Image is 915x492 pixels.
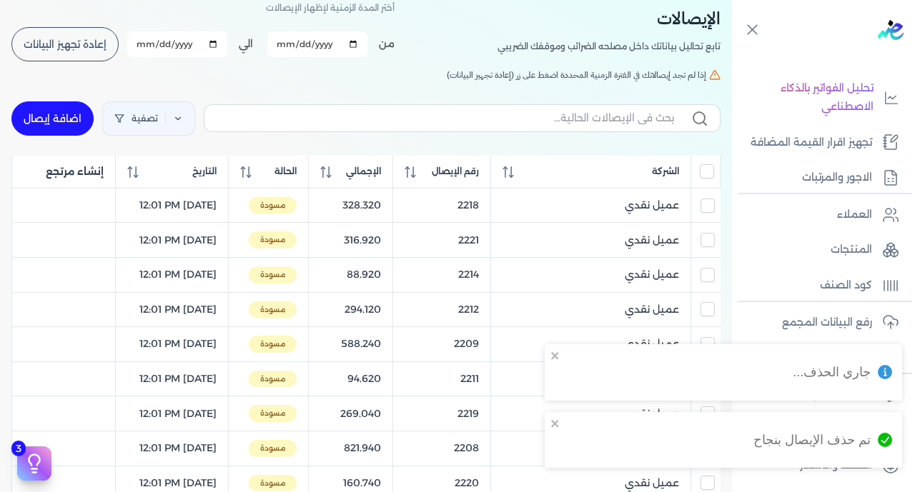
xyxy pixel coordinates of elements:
[392,327,490,362] td: 2209
[308,361,392,396] td: 94.620
[249,336,297,353] span: مسودة
[17,446,51,481] button: 3
[308,223,392,258] td: 316.920
[503,406,678,421] a: عميل نقدي
[802,169,872,187] p: الاجور والمرتبات
[392,396,490,431] td: 2219
[503,371,678,386] a: عميل نقدي
[732,200,906,230] a: العملاء
[625,476,679,491] span: عميل نقدي
[249,301,297,318] span: مسودة
[392,361,490,396] td: 2211
[878,20,904,40] img: logo
[652,165,679,178] span: الشركة
[625,336,679,351] span: عميل نقدي
[274,165,297,178] span: الحالة
[216,111,674,126] input: بحث في الإيصالات الحالية...
[11,441,26,456] span: 3
[116,223,229,258] td: [DATE] 12:01 PM
[116,396,229,431] td: [DATE] 12:01 PM
[308,431,392,466] td: 821.940
[753,431,871,449] div: تم حذف الإيصال بنجاح
[732,235,906,265] a: المنتجات
[392,431,490,466] td: 2208
[392,257,490,292] td: 2214
[308,257,392,292] td: 88.920
[102,101,195,136] a: تصفية
[503,233,678,248] a: عميل نقدي
[837,206,872,224] p: العملاء
[732,271,906,301] a: كود الصنف
[308,396,392,431] td: 269.040
[625,267,679,282] span: عميل نقدي
[249,266,297,283] span: مسودة
[432,165,479,178] span: رقم الإيصال
[249,440,297,457] span: مسودة
[503,302,678,317] a: عميل نقدي
[550,418,560,429] button: close
[550,350,560,361] button: close
[503,198,678,213] a: عميل نقدي
[503,336,678,351] a: عميل نقدي
[831,241,872,259] p: المنتجات
[11,101,94,136] a: اضافة إيصال
[751,134,872,152] p: تجهيز اقرار القيمة المضافة
[116,188,229,223] td: [DATE] 12:01 PM
[308,292,392,327] td: 294.120
[11,27,119,61] button: إعادة تجهيز البيانات
[392,223,490,258] td: 2221
[249,197,297,214] span: مسودة
[392,292,490,327] td: 2212
[346,165,381,178] span: الإجمالي
[24,39,107,49] span: إعادة تجهيز البيانات
[116,257,229,292] td: [DATE] 12:01 PM
[739,79,874,116] p: تحليل الفواتير بالذكاء الاصطناعي
[793,363,871,381] div: جاري الحذف...
[732,74,906,121] a: تحليل الفواتير بالذكاء الاصطناعي
[249,475,297,492] span: مسودة
[732,163,906,193] a: الاجور والمرتبات
[379,36,395,51] label: من
[116,431,229,466] td: [DATE] 12:01 PM
[782,313,872,332] p: رفع البيانات المجمع
[625,198,679,213] span: عميل نقدي
[308,188,392,223] td: 328.320
[249,371,297,388] span: مسودة
[116,361,229,396] td: [DATE] 12:01 PM
[732,128,906,158] a: تجهيز اقرار القيمة المضافة
[503,476,678,491] a: عميل نقدي
[116,327,229,362] td: [DATE] 12:01 PM
[503,441,678,456] a: عميل نقدي
[116,292,229,327] td: [DATE] 12:01 PM
[447,69,706,81] span: إذا لم تجد إيصالاتك في الفترة الزمنية المحددة اضغط على زر (إعادة تجهيز البيانات)
[625,406,679,421] span: عميل نقدي
[498,6,721,31] h2: الإيصالات
[249,405,297,422] span: مسودة
[249,231,297,248] span: مسودة
[732,308,906,338] a: رفع البيانات المجمع
[625,233,679,248] span: عميل نقدي
[46,164,104,179] span: إنشاء مرتجع
[503,267,678,282] a: عميل نقدي
[498,37,721,56] p: تابع تحاليل بياناتك داخل مصلحه الضرائب وموقفك الضريبي
[192,165,217,178] span: التاريخ
[239,36,253,51] label: الي
[308,327,392,362] td: 588.240
[392,188,490,223] td: 2218
[820,276,872,295] p: كود الصنف
[625,302,679,317] span: عميل نقدي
